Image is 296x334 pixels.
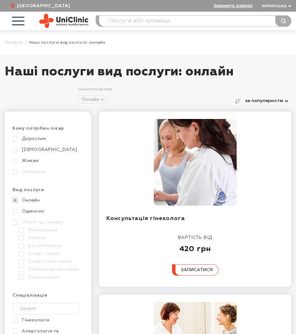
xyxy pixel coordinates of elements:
input: Шукати [13,303,80,314]
a: [DEMOGRAPHIC_DATA] [13,147,82,153]
a: Головна [5,40,23,45]
a: Онлайн [13,197,82,203]
a: Жінкам [13,158,82,164]
span: [GEOGRAPHIC_DATA] [17,3,70,9]
button: записатися [172,264,218,276]
h1: Наші послуги вид послуги: онлайн [5,64,291,86]
a: Очистити фільтр [78,88,112,91]
img: Консультація гінеколога [154,119,237,206]
a: Дорослим [13,136,82,142]
img: Uniclinic [39,14,89,28]
input: Послуга або прізвище [99,16,291,26]
a: Онлайн [78,95,107,104]
div: Вид послуги [13,187,83,197]
a: Гінекологія [13,317,82,323]
div: Спеціалізація [13,293,83,303]
button: за популярністю [242,96,291,105]
span: вартість від [178,235,213,240]
button: Замовити дзвінок [213,3,252,8]
div: 420 грн [172,240,218,254]
a: Консультація гінеколога [106,216,185,221]
span: Наші послуги вид послуги: онлайн [30,40,105,45]
span: Українська [262,4,287,8]
button: Українська [260,4,291,9]
span: записатися [181,268,213,272]
a: Одиночні [13,208,82,214]
div: Кому потрібен лікар [13,126,83,136]
a: Консультація гінеколога [106,119,284,206]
